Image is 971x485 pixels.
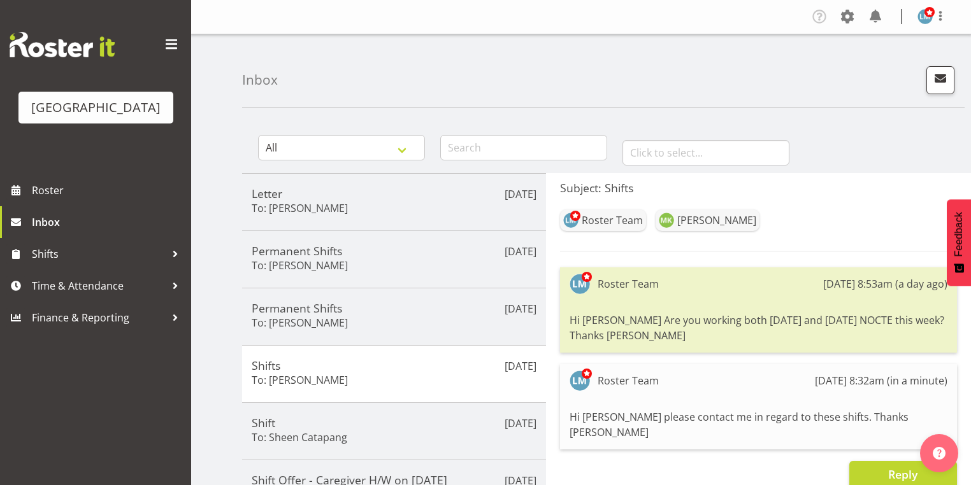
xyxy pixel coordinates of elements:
h6: To: [PERSON_NAME] [252,202,348,214]
button: Feedback - Show survey [947,199,971,286]
span: Roster [32,181,185,200]
h5: Permanent Shifts [252,244,536,258]
p: [DATE] [505,301,536,316]
p: [DATE] [505,244,536,259]
img: maria-kuraem10272.jpg [659,213,674,228]
span: Time & Attendance [32,276,166,295]
h5: Shifts [252,358,536,372]
h5: Permanent Shifts [252,301,536,315]
input: Click to select... [622,140,789,165]
h6: To: Sheen Catapang [252,431,347,444]
span: Reply [888,467,917,482]
span: Inbox [32,213,185,232]
div: Roster Team [582,213,643,228]
div: [PERSON_NAME] [677,213,756,228]
span: Shifts [32,244,166,264]
h5: Letter [252,186,536,200]
h5: Subject: Shifts [560,181,957,195]
p: [DATE] [505,186,536,202]
h4: Inbox [242,73,278,87]
img: lesley-mckenzie127.jpg [570,274,590,294]
div: Roster Team [598,373,659,388]
img: lesley-mckenzie127.jpg [570,370,590,391]
img: Rosterit website logo [10,32,115,57]
p: [DATE] [505,358,536,374]
div: Roster Team [598,276,659,292]
img: lesley-mckenzie127.jpg [917,9,933,24]
div: [DATE] 8:53am (a day ago) [823,276,947,292]
input: Search [440,135,607,160]
h5: Shift [252,416,536,430]
div: Hi [PERSON_NAME] please contact me in regard to these shifts. Thanks [PERSON_NAME] [570,406,947,443]
div: [GEOGRAPHIC_DATA] [31,98,161,117]
p: [DATE] [505,416,536,431]
div: [DATE] 8:32am (in a minute) [815,373,947,388]
h6: To: [PERSON_NAME] [252,259,348,272]
img: help-xxl-2.png [933,447,946,460]
div: Hi [PERSON_NAME] Are you working both [DATE] and [DATE] NOCTE this week? Thanks [PERSON_NAME] [570,309,947,346]
span: Finance & Reporting [32,308,166,327]
img: lesley-mckenzie127.jpg [563,213,579,228]
h6: To: [PERSON_NAME] [252,374,348,386]
h6: To: [PERSON_NAME] [252,316,348,329]
span: Feedback [953,212,965,257]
